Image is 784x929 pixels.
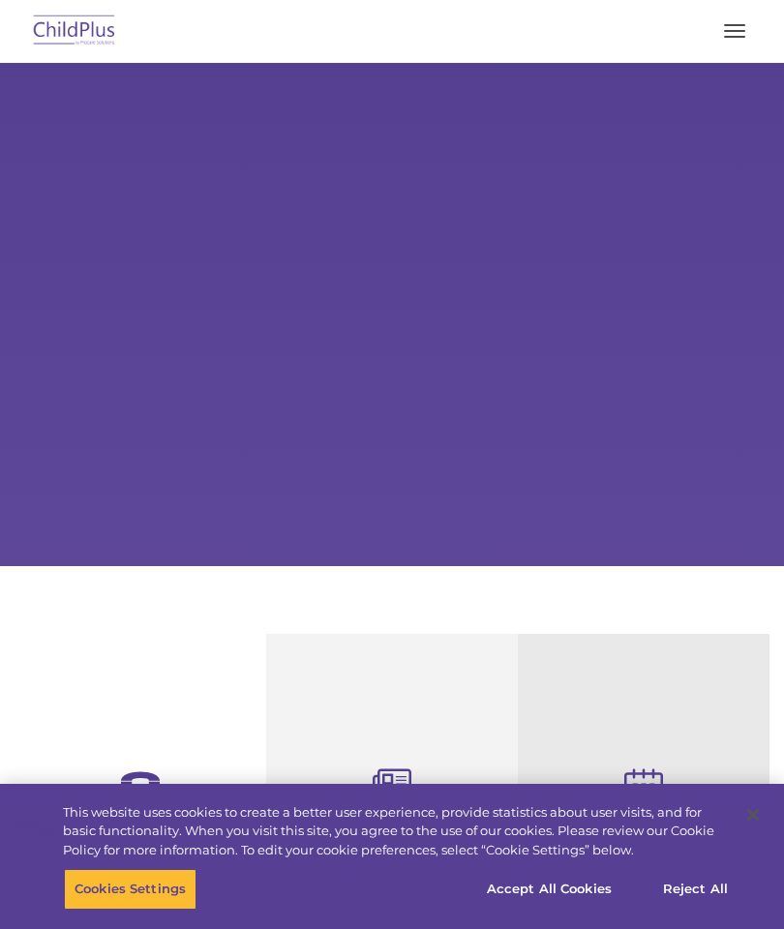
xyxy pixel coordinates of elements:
[476,869,622,910] button: Accept All Cookies
[29,9,120,54] img: ChildPlus by Procare Solutions
[635,869,756,910] button: Reject All
[732,794,774,836] button: Close
[63,803,730,860] div: This website uses cookies to create a better user experience, provide statistics about user visit...
[64,869,196,910] button: Cookies Settings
